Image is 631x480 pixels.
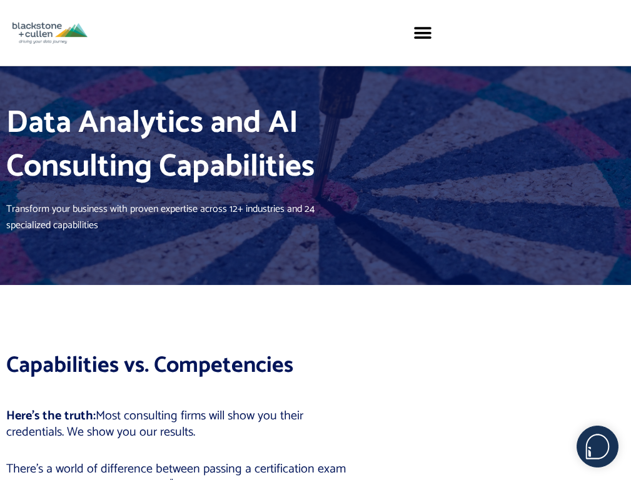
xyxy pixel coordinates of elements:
p: Transform your business with proven expertise across 12+ industries and 24 specialized capabilities [6,201,353,234]
h2: Capabilities vs. Competencies [6,351,358,381]
div: Menu Toggle [408,19,437,47]
img: users%2F5SSOSaKfQqXq3cFEnIZRYMEs4ra2%2Fmedia%2Fimages%2F-Bulle%20blanche%20sans%20fond%20%2B%20ma... [577,426,618,467]
h1: Data Analytics and AI Consulting Capabilities [6,101,353,189]
p: Most consulting firms will show you their credentials. We show you our results. [6,408,358,441]
strong: Here’s the truth: [6,406,96,426]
